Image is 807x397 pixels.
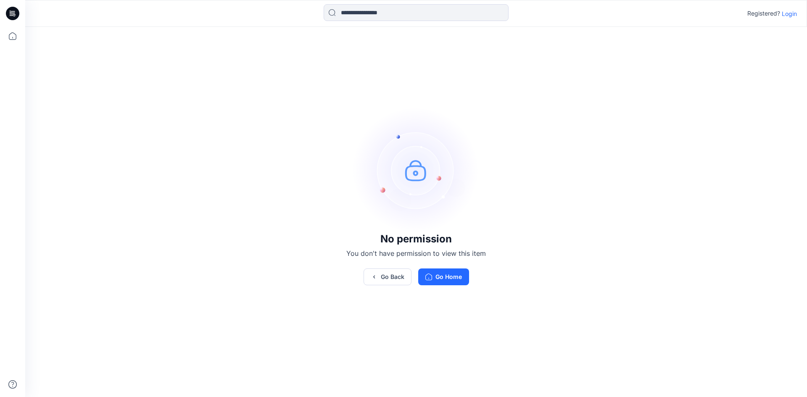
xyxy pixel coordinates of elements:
[346,233,486,245] h3: No permission
[346,248,486,258] p: You don't have permission to view this item
[782,9,797,18] p: Login
[353,107,479,233] img: no-perm.svg
[364,268,411,285] button: Go Back
[747,8,780,18] p: Registered?
[418,268,469,285] button: Go Home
